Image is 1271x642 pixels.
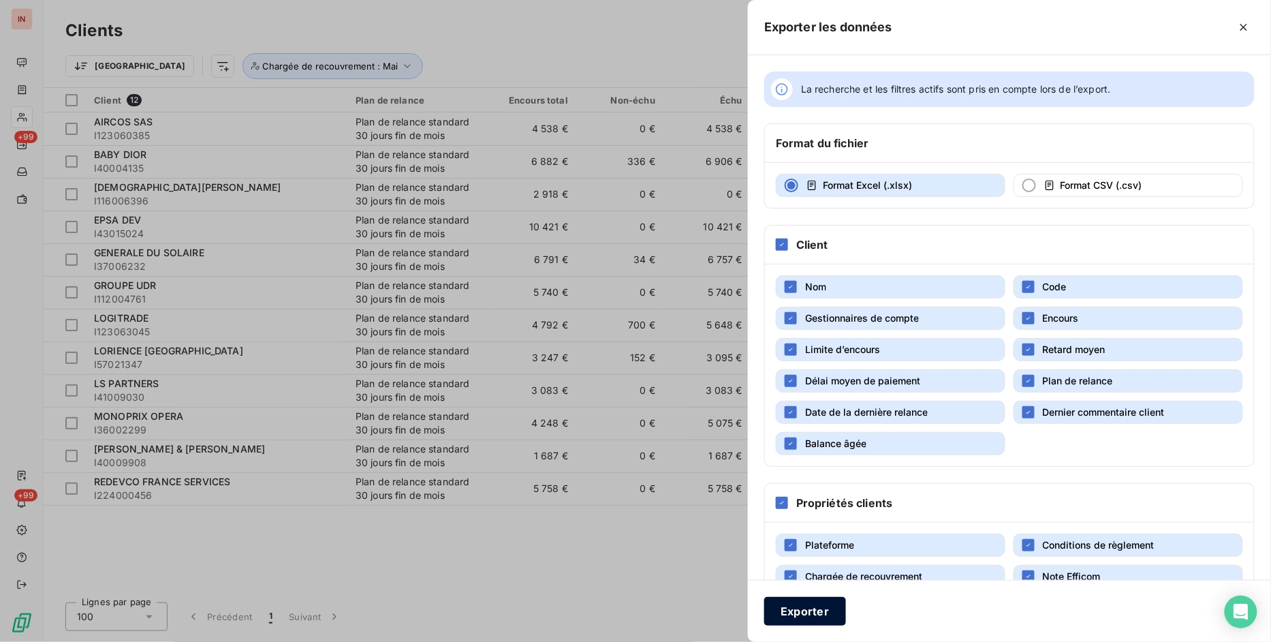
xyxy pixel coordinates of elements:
button: Conditions de règlement [1014,534,1243,557]
h6: Client [796,236,828,253]
h6: Format du fichier [776,135,869,151]
span: Note Efficom [1043,570,1101,582]
button: Format Excel (.xlsx) [776,174,1005,197]
button: Nom [776,275,1005,299]
span: Format CSV (.csv) [1061,179,1142,191]
button: Plateforme [776,534,1005,557]
span: Balance âgée [805,438,866,449]
button: Limite d’encours [776,338,1005,361]
span: Limite d’encours [805,343,880,355]
h6: Propriétés clients [796,495,893,511]
span: Format Excel (.xlsx) [823,179,912,191]
span: Nom [805,281,826,292]
span: Délai moyen de paiement [805,375,920,386]
button: Exporter [764,597,846,626]
button: Dernier commentaire client [1014,401,1243,424]
span: La recherche et les filtres actifs sont pris en compte lors de l’export. [801,82,1111,96]
span: Chargée de recouvrement [805,570,922,582]
div: Open Intercom Messenger [1225,596,1257,628]
span: Code [1043,281,1067,292]
h5: Exporter les données [764,18,892,37]
button: Date de la dernière relance [776,401,1005,424]
span: Gestionnaires de compte [805,312,919,324]
button: Délai moyen de paiement [776,369,1005,393]
span: Conditions de règlement [1043,539,1155,551]
button: Balance âgée [776,432,1005,455]
button: Chargée de recouvrement [776,565,1005,588]
button: Gestionnaires de compte [776,307,1005,330]
span: Date de la dernière relance [805,406,928,418]
button: Plan de relance [1014,369,1243,393]
span: Plan de relance [1043,375,1113,386]
span: Retard moyen [1043,343,1105,355]
button: Format CSV (.csv) [1014,174,1243,197]
span: Encours [1043,312,1079,324]
span: Plateforme [805,539,854,551]
button: Code [1014,275,1243,299]
button: Retard moyen [1014,338,1243,361]
button: Encours [1014,307,1243,330]
button: Note Efficom [1014,565,1243,588]
span: Dernier commentaire client [1043,406,1165,418]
